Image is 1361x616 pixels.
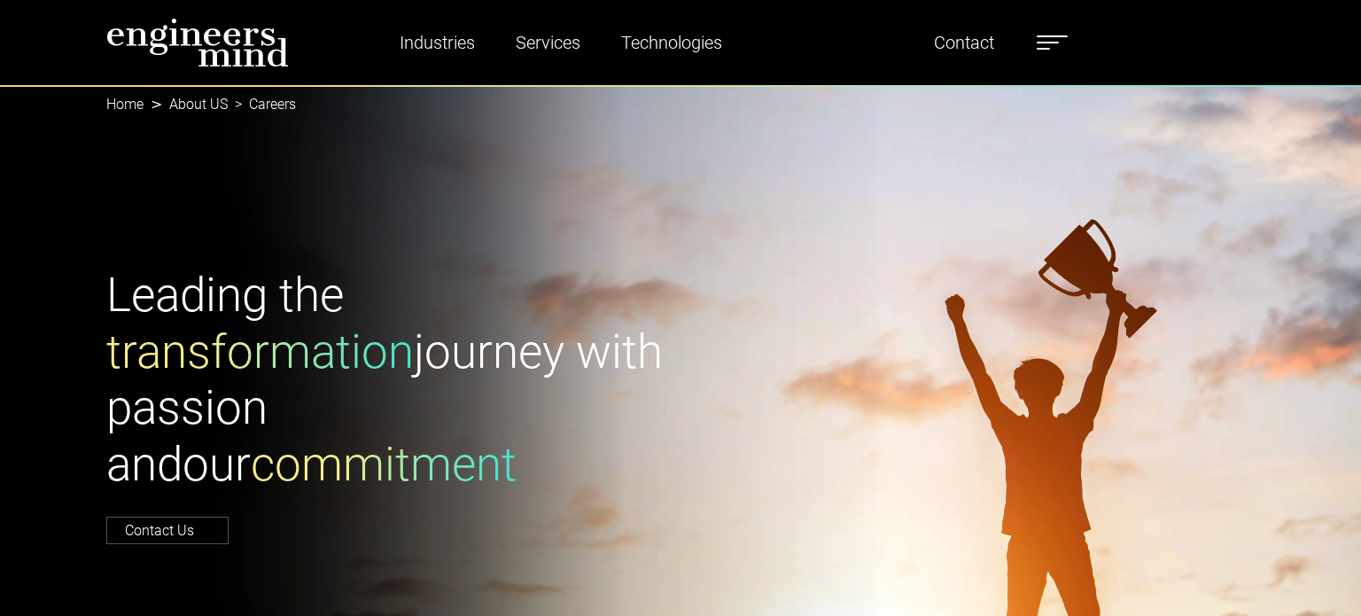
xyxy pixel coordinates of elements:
span: transformation [106,324,414,379]
li: Careers [228,94,296,115]
a: Home [106,96,144,113]
a: Industries [393,22,482,63]
a: Technologies [614,22,729,63]
img: logo [106,18,289,67]
a: Services [509,22,587,63]
a: About US [169,96,228,113]
a: Contact Us [106,517,229,544]
span: commitment [251,437,517,492]
nav: breadcrumb [106,85,1255,124]
a: Contact [927,22,1001,63]
h1: Leading the journey with passion and our [106,268,670,493]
